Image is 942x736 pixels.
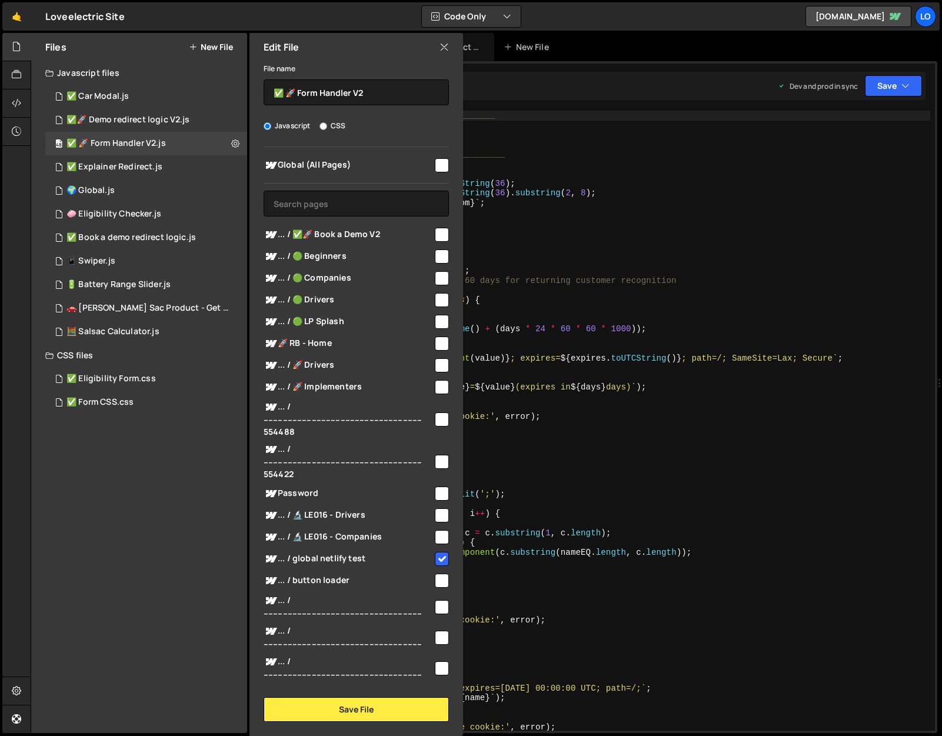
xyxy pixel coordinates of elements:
h2: Edit File [264,41,299,54]
div: ✅ Form CSS.css [66,397,134,408]
div: 🧼 Eligibility Checker.js [66,209,161,219]
span: Global (All Pages) [264,158,433,172]
span: ... / ✅🚀 Book a Demo V2 [264,228,433,242]
div: 8014/42987.js [45,132,247,155]
div: Javascript files [31,61,247,85]
div: 8014/34824.js [45,273,247,297]
span: ... / 🔬 LE016 - Companies [264,530,433,544]
div: ✅ 🚀 Form Handler V2.js [66,138,166,149]
span: ... / –––––––––––––––––––––––––––––––––554488 [264,400,433,438]
span: ... / 🟢 LP Splash [264,315,433,329]
div: ✅🚀 Demo redirect logic V2.js [66,115,189,125]
div: ✅ Explainer Redirect.js [66,162,162,172]
div: ✅ Car Modal.js [66,91,129,102]
button: Save File [264,697,449,722]
div: 🌍 Global.js [66,185,115,196]
input: Name [264,79,449,105]
h2: Files [45,41,66,54]
a: [DOMAIN_NAME] [805,6,911,27]
div: 8014/34949.js [45,249,247,273]
input: Search pages [264,191,449,217]
span: ... / 🚀 Drivers [264,358,433,372]
div: 🔋 Battery Range Slider.js [66,279,171,290]
span: ... / ––––––––––––––––––––––––––––––––– [264,594,433,620]
label: Javascript [264,120,311,132]
div: Dev and prod in sync [778,81,858,91]
div: 🚗 [PERSON_NAME] Sac Product - Get started.js [66,303,229,314]
div: 8014/41995.js [45,85,247,108]
span: 🚀 RB - Home [264,337,433,351]
div: 8014/42769.js [45,179,247,202]
span: ... / 🔬 LE016 - Drivers [264,508,433,522]
div: 8014/28850.js [45,320,247,344]
div: Loveelectric Site [45,9,125,24]
div: 8014/41351.css [45,391,247,414]
div: ✅🚀 Demo redirect logic V2.js [45,108,247,132]
div: 🧮 Salsac Calculator.js [66,327,159,337]
div: New File [504,41,553,53]
a: 🤙 [2,2,31,31]
span: ... / –––––––––––––––––––––––––––––––––554422 [264,442,433,480]
div: 📱 Swiper.js [66,256,115,267]
label: File name [264,63,295,75]
span: ... / ––––––––––––––––––––––––––––––––– [264,624,433,650]
a: Lo [915,6,936,27]
span: ... / global netlify test [264,552,433,566]
span: ... / 🚀 Implementers [264,380,433,394]
span: Password [264,487,433,501]
div: ✅ Book a demo redirect logic.js [66,232,196,243]
button: New File [189,42,233,52]
span: 48 [55,140,62,149]
div: ✅ Eligibility Form.css [66,374,156,384]
input: CSS [319,122,327,130]
div: 8014/41778.js [45,155,247,179]
span: ... / ––––––––––––––––––––––––––––––––– [264,655,433,681]
span: ... / button loader [264,574,433,588]
div: 8014/41354.css [45,367,247,391]
button: Save [865,75,922,96]
label: CSS [319,120,345,132]
input: Javascript [264,122,271,130]
div: 8014/42657.js [45,202,247,226]
div: 8014/41355.js [45,226,247,249]
button: Code Only [422,6,521,27]
div: 8014/33036.js [45,297,251,320]
span: ... / 🟢 Companies [264,271,433,285]
span: ... / 🟢 Beginners [264,249,433,264]
div: CSS files [31,344,247,367]
span: ... / 🟢 Drivers [264,293,433,307]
